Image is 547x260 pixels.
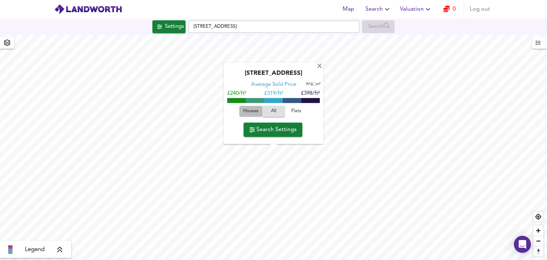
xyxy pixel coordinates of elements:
[362,20,395,33] div: Enable a Source before running a Search
[467,2,493,16] button: Log out
[249,125,297,135] span: Search Settings
[262,106,285,117] button: All
[188,21,359,33] input: Enter a location...
[165,22,184,31] div: Settings
[152,20,186,33] button: Settings
[239,106,262,117] button: Houses
[533,246,543,256] button: Reset bearing to north
[54,4,122,15] img: logo
[438,2,461,16] button: 0
[363,2,394,16] button: Search
[317,63,323,70] div: X
[306,83,310,87] span: ft²
[227,70,320,82] div: [STREET_ADDRESS]
[25,245,45,254] span: Legend
[241,108,260,116] span: Houses
[337,2,360,16] button: Map
[340,4,357,14] span: Map
[533,212,543,222] button: Find my location
[470,4,490,14] span: Log out
[266,108,281,116] span: All
[316,83,321,87] span: m²
[533,236,543,246] button: Zoom out
[227,91,246,97] span: £240/ft²
[251,82,296,89] div: Average Sold Price
[301,91,320,97] span: £398/ft²
[244,123,302,137] button: Search Settings
[152,20,186,33] div: Click to configure Search Settings
[365,4,391,14] span: Search
[400,4,432,14] span: Valuation
[285,106,308,117] button: Flats
[443,4,456,14] a: 0
[397,2,435,16] button: Valuation
[264,91,283,97] span: £ 319/ft²
[287,108,306,116] span: Flats
[514,236,531,253] div: Open Intercom Messenger
[533,225,543,236] button: Zoom in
